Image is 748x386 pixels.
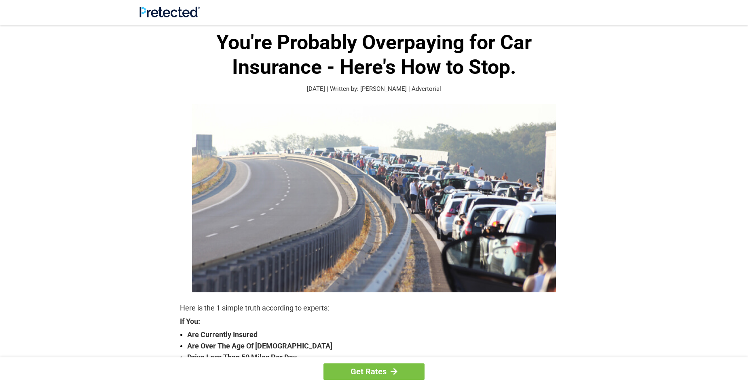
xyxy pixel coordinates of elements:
[180,84,568,94] p: [DATE] | Written by: [PERSON_NAME] | Advertorial
[187,340,568,352] strong: Are Over The Age Of [DEMOGRAPHIC_DATA]
[187,352,568,363] strong: Drive Less Than 50 Miles Per Day
[180,30,568,80] h1: You're Probably Overpaying for Car Insurance - Here's How to Stop.
[180,318,568,325] strong: If You:
[187,329,568,340] strong: Are Currently Insured
[323,363,425,380] a: Get Rates
[139,11,200,19] a: Site Logo
[180,302,568,314] p: Here is the 1 simple truth according to experts:
[139,6,200,17] img: Site Logo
